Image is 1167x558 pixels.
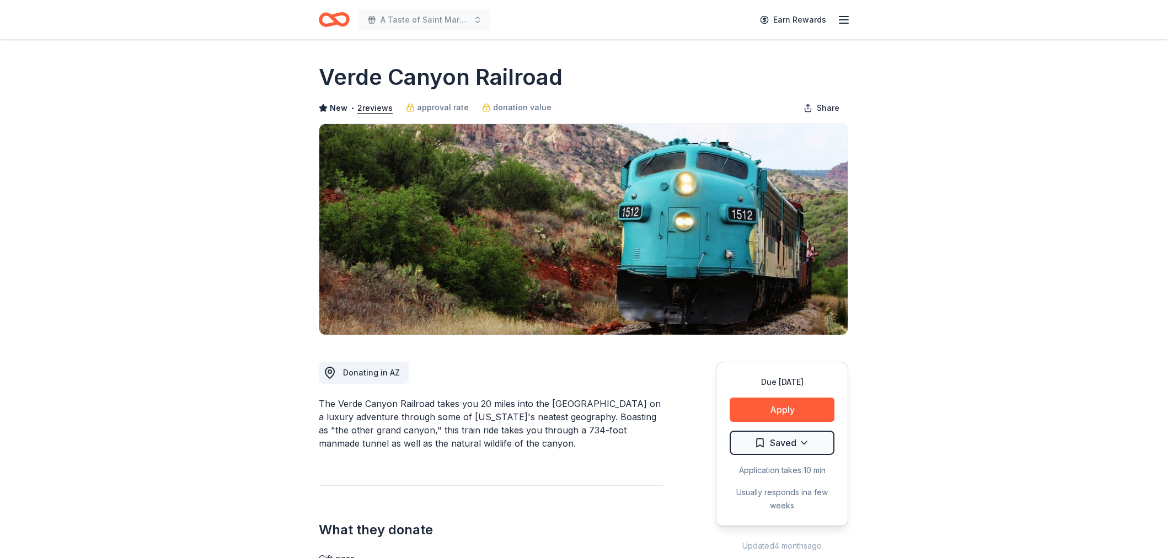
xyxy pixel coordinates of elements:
a: Earn Rewards [753,10,833,30]
span: approval rate [417,101,469,114]
span: A Taste of Saint Mary's Dinner & Auction [381,13,469,26]
div: The Verde Canyon Railroad takes you 20 miles into the [GEOGRAPHIC_DATA] on a luxury adventure thr... [319,397,663,450]
img: Image for Verde Canyon Railroad [319,124,848,335]
a: donation value [482,101,552,114]
div: Usually responds in a few weeks [730,486,834,512]
button: Apply [730,398,834,422]
span: • [351,104,355,112]
div: Due [DATE] [730,375,834,389]
div: Updated 4 months ago [716,539,848,552]
span: Saved [770,436,796,450]
span: Donating in AZ [343,368,400,377]
button: Saved [730,431,834,455]
span: New [330,101,347,115]
a: approval rate [406,101,469,114]
h2: What they donate [319,521,663,539]
a: Home [319,7,350,33]
button: A Taste of Saint Mary's Dinner & Auction [358,9,491,31]
span: Share [817,101,839,115]
span: donation value [493,101,552,114]
button: 2reviews [357,101,393,115]
h1: Verde Canyon Railroad [319,62,563,93]
button: Share [795,97,848,119]
div: Application takes 10 min [730,464,834,477]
